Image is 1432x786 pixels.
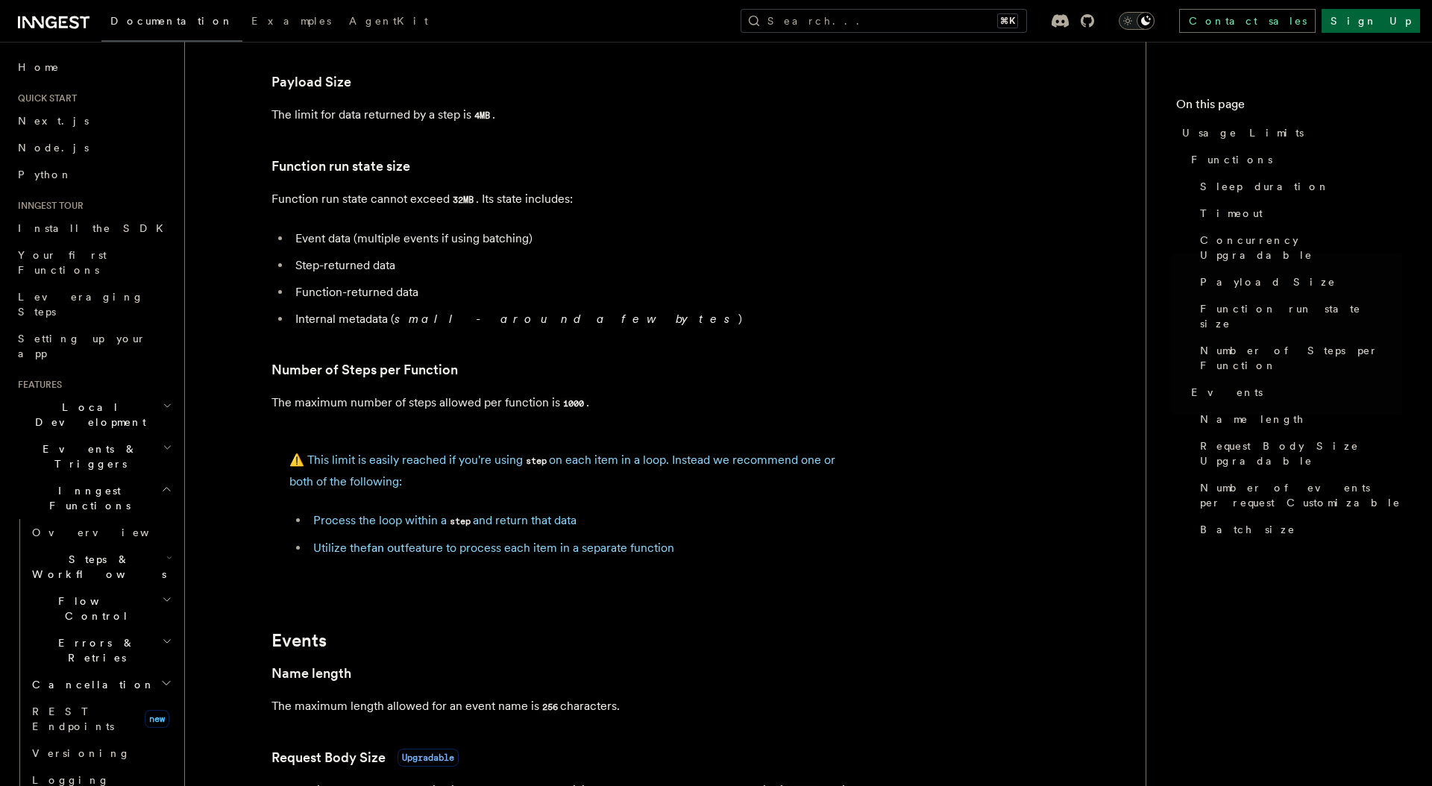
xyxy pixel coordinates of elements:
kbd: ⌘K [997,13,1018,28]
a: Concurrency Upgradable [1194,227,1402,268]
span: Leveraging Steps [18,291,144,318]
code: 256 [539,701,560,714]
button: Events & Triggers [12,436,175,477]
a: Python [12,161,175,188]
button: Flow Control [26,588,175,629]
a: Number of events per request Customizable [1194,474,1402,516]
span: Quick start [12,92,77,104]
p: Function run state cannot exceed . Its state includes: [271,189,868,210]
span: Sleep duration [1200,179,1330,194]
a: Request Body SizeUpgradable [271,747,459,768]
a: Events [271,630,327,651]
code: 32MB [450,194,476,207]
a: Setting up your app [12,325,175,367]
span: Node.js [18,142,89,154]
button: Local Development [12,394,175,436]
span: Features [12,379,62,391]
code: step [447,515,473,528]
a: Functions [1185,146,1402,173]
li: Utilize the feature to process each item in a separate function [309,538,850,559]
li: Step-returned data [291,255,868,276]
code: 4MB [471,110,492,122]
a: Name length [1194,406,1402,433]
li: Process the loop within a and return that data [309,510,850,532]
span: Number of events per request Customizable [1200,480,1402,510]
span: Concurrency Upgradable [1200,233,1402,262]
li: Function-returned data [291,282,868,303]
a: Function run state size [271,156,410,177]
span: Events [1191,385,1263,400]
a: Your first Functions [12,242,175,283]
span: Documentation [110,15,233,27]
p: The limit for data returned by a step is . [271,104,868,126]
span: Logging [32,774,110,786]
a: Sign Up [1322,9,1420,33]
a: Node.js [12,134,175,161]
a: Events [1185,379,1402,406]
span: Overview [32,526,186,538]
span: Errors & Retries [26,635,162,665]
a: Name length [271,663,351,684]
span: Number of Steps per Function [1200,343,1402,373]
a: Payload Size [1194,268,1402,295]
span: Your first Functions [18,249,107,276]
span: Functions [1191,152,1272,167]
a: Next.js [12,107,175,134]
a: REST Endpointsnew [26,698,175,740]
span: Payload Size [1200,274,1336,289]
span: Name length [1200,412,1304,427]
a: Examples [242,4,340,40]
span: Steps & Workflows [26,552,166,582]
a: AgentKit [340,4,437,40]
span: Events & Triggers [12,441,163,471]
h4: On this page [1176,95,1402,119]
span: new [145,710,169,728]
p: The maximum length allowed for an event name is characters. [271,696,868,717]
a: Number of Steps per Function [1194,337,1402,379]
a: Documentation [101,4,242,42]
button: Inngest Functions [12,477,175,519]
a: Payload Size [271,72,351,92]
button: Search...⌘K [741,9,1027,33]
span: AgentKit [349,15,428,27]
span: Batch size [1200,522,1296,537]
code: 1000 [560,397,586,410]
a: Usage Limits [1176,119,1402,146]
span: Python [18,169,72,180]
li: Event data (multiple events if using batching) [291,228,868,249]
a: Batch size [1194,516,1402,543]
span: Inngest Functions [12,483,161,513]
span: Usage Limits [1182,125,1304,140]
a: Overview [26,519,175,546]
li: Internal metadata ( ) [291,309,868,330]
span: Versioning [32,747,131,759]
a: Contact sales [1179,9,1316,33]
a: Install the SDK [12,215,175,242]
span: REST Endpoints [32,705,114,732]
button: Steps & Workflows [26,546,175,588]
span: Request Body Size Upgradable [1200,438,1402,468]
button: Cancellation [26,671,175,698]
span: Flow Control [26,594,162,623]
span: Home [18,60,60,75]
span: Next.js [18,115,89,127]
a: Versioning [26,740,175,767]
button: Errors & Retries [26,629,175,671]
span: Cancellation [26,677,155,692]
span: Install the SDK [18,222,172,234]
a: Request Body Size Upgradable [1194,433,1402,474]
span: Inngest tour [12,200,84,212]
p: The maximum number of steps allowed per function is . [271,392,868,414]
span: Timeout [1200,206,1263,221]
a: fan out [367,541,405,555]
span: Setting up your app [18,333,146,359]
a: Leveraging Steps [12,283,175,325]
span: Upgradable [398,749,459,767]
code: step [523,455,549,468]
a: Timeout [1194,200,1402,227]
a: Sleep duration [1194,173,1402,200]
a: Number of Steps per Function [271,359,458,380]
span: Function run state size [1200,301,1402,331]
span: Examples [251,15,331,27]
span: Local Development [12,400,163,430]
